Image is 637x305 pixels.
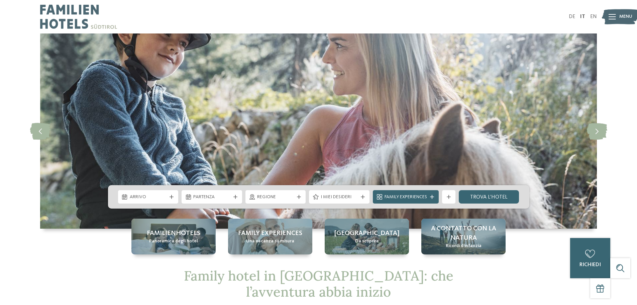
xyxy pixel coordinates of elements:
span: A contatto con la natura [428,224,499,243]
span: Panoramica degli hotel [149,238,198,245]
span: Ricordi d’infanzia [446,243,482,249]
a: Family hotel in Trentino Alto Adige: la vacanza ideale per grandi e piccini A contatto con la nat... [421,219,506,254]
a: Family hotel in Trentino Alto Adige: la vacanza ideale per grandi e piccini Family experiences Un... [228,219,312,254]
span: I miei desideri [321,194,358,201]
span: [GEOGRAPHIC_DATA] [334,229,400,238]
a: trova l’hotel [459,190,519,204]
span: Da scoprire [355,238,379,245]
span: Regione [257,194,294,201]
a: DE [569,14,575,19]
span: richiedi [579,262,601,268]
span: Menu [619,13,632,20]
span: Family Experiences [385,194,427,201]
a: Family hotel in Trentino Alto Adige: la vacanza ideale per grandi e piccini [GEOGRAPHIC_DATA] Da ... [325,219,409,254]
span: Familienhotels [147,229,200,238]
span: Partenza [193,194,230,201]
a: EN [590,14,597,19]
span: Family experiences [238,229,302,238]
span: Una vacanza su misura [246,238,294,245]
a: richiedi [570,238,610,278]
a: IT [580,14,585,19]
img: Family hotel in Trentino Alto Adige: la vacanza ideale per grandi e piccini [40,33,597,229]
span: Family hotel in [GEOGRAPHIC_DATA]: che l’avventura abbia inizio [184,267,453,300]
span: Arrivo [130,194,167,201]
a: Family hotel in Trentino Alto Adige: la vacanza ideale per grandi e piccini Familienhotels Panora... [131,219,216,254]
